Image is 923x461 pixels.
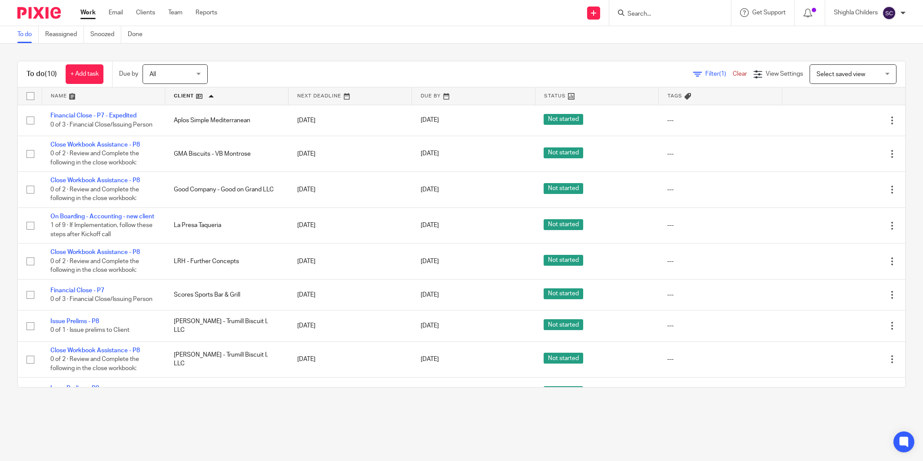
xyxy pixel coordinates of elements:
[544,353,583,364] span: Not started
[421,151,439,157] span: [DATE]
[544,219,583,230] span: Not started
[544,255,583,266] span: Not started
[667,150,773,158] div: ---
[109,8,123,17] a: Email
[627,10,705,18] input: Search
[667,291,773,299] div: ---
[50,296,153,302] span: 0 of 3 · Financial Close/Issuing Person
[149,71,156,77] span: All
[667,257,773,266] div: ---
[50,249,140,255] a: Close Workbook Assistance - P8
[45,26,84,43] a: Reassigned
[165,136,289,171] td: GMA Biscuits - VB Montrose
[50,327,129,334] span: 0 of 1 · Issue prelims to Client
[50,142,140,148] a: Close Workbook Assistance - P8
[50,113,136,119] a: Financial Close - P7 - Expedited
[136,8,155,17] a: Clients
[705,71,733,77] span: Filter
[421,223,439,229] span: [DATE]
[165,172,289,207] td: Good Company - Good on Grand LLC
[421,117,439,124] span: [DATE]
[165,377,289,408] td: Vicious Biscuit
[421,292,439,298] span: [DATE]
[119,70,138,78] p: Due by
[544,114,583,125] span: Not started
[50,347,140,354] a: Close Workbook Assistance - P8
[882,6,896,20] img: svg%3E
[50,177,140,184] a: Close Workbook Assistance - P8
[289,311,412,341] td: [DATE]
[165,279,289,310] td: Scores Sports Bar & Grill
[196,8,217,17] a: Reports
[165,311,289,341] td: [PERSON_NAME] - Trumill Biscuit I, LLC
[752,10,786,16] span: Get Support
[289,105,412,136] td: [DATE]
[289,172,412,207] td: [DATE]
[544,319,583,330] span: Not started
[719,71,726,77] span: (1)
[289,279,412,310] td: [DATE]
[733,71,747,77] a: Clear
[544,288,583,299] span: Not started
[667,221,773,230] div: ---
[289,341,412,377] td: [DATE]
[421,258,439,264] span: [DATE]
[289,136,412,171] td: [DATE]
[27,70,57,79] h1: To do
[50,258,139,274] span: 0 of 2 · Review and Complete the following in the close workbook:
[50,151,139,166] span: 0 of 2 · Review and Complete the following in the close workbook:
[17,26,39,43] a: To do
[50,222,153,237] span: 1 of 9 · If Implementation, follow these steps after Kickoff call
[667,116,773,125] div: ---
[50,356,139,371] span: 0 of 2 · Review and Complete the following in the close workbook:
[544,183,583,194] span: Not started
[421,356,439,362] span: [DATE]
[165,105,289,136] td: Aplos Simple Mediterranean
[421,187,439,193] span: [DATE]
[50,287,104,294] a: Financial Close - P7
[90,26,121,43] a: Snoozed
[50,385,99,391] a: Issue Prelims - P8
[289,244,412,279] td: [DATE]
[165,207,289,243] td: La Presa Taqueria
[80,8,96,17] a: Work
[168,8,183,17] a: Team
[667,185,773,194] div: ---
[165,341,289,377] td: [PERSON_NAME] - Trumill Biscuit I, LLC
[544,147,583,158] span: Not started
[45,70,57,77] span: (10)
[289,377,412,408] td: [DATE]
[50,122,153,128] span: 0 of 3 · Financial Close/Issuing Person
[289,207,412,243] td: [DATE]
[50,214,154,220] a: On Boarding - Accounting - new client
[667,355,773,364] div: ---
[817,71,865,77] span: Select saved view
[834,8,878,17] p: Shighla Childers
[165,244,289,279] td: LRH - Further Concepts
[766,71,803,77] span: View Settings
[128,26,149,43] a: Done
[66,64,103,84] a: + Add task
[544,386,583,397] span: Not started
[50,318,99,324] a: Issue Prelims - P8
[667,321,773,330] div: ---
[50,187,139,202] span: 0 of 2 · Review and Complete the following in the close workbook:
[667,94,682,98] span: Tags
[17,7,61,19] img: Pixie
[421,323,439,329] span: [DATE]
